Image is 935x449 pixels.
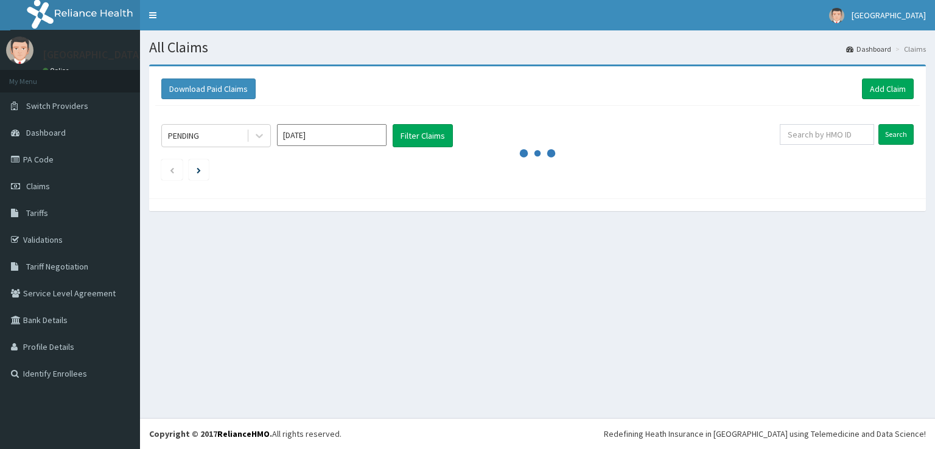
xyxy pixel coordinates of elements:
button: Filter Claims [393,124,453,147]
img: User Image [6,37,33,64]
a: Previous page [169,164,175,175]
div: PENDING [168,130,199,142]
span: [GEOGRAPHIC_DATA] [852,10,926,21]
div: Redefining Heath Insurance in [GEOGRAPHIC_DATA] using Telemedicine and Data Science! [604,428,926,440]
span: Tariffs [26,207,48,218]
a: Online [43,66,72,75]
a: Next page [197,164,201,175]
input: Search [878,124,914,145]
span: Tariff Negotiation [26,261,88,272]
p: [GEOGRAPHIC_DATA] [43,49,143,60]
svg: audio-loading [519,135,556,172]
strong: Copyright © 2017 . [149,428,272,439]
span: Claims [26,181,50,192]
input: Select Month and Year [277,124,387,146]
a: Add Claim [862,78,914,99]
li: Claims [892,44,926,54]
input: Search by HMO ID [780,124,874,145]
a: RelianceHMO [217,428,270,439]
a: Dashboard [846,44,891,54]
footer: All rights reserved. [140,418,935,449]
h1: All Claims [149,40,926,55]
img: User Image [829,8,844,23]
span: Dashboard [26,127,66,138]
span: Switch Providers [26,100,88,111]
button: Download Paid Claims [161,78,256,99]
